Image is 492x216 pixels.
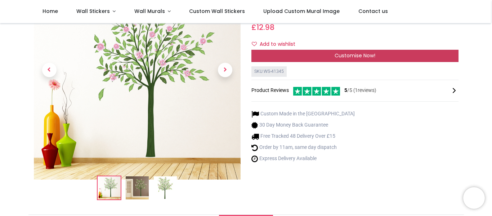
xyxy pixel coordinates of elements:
li: Order by 11am, same day dispatch [251,144,355,151]
img: Green Tree Pink Flower Wall Sticker [98,176,121,199]
span: Wall Murals [134,8,165,15]
span: 5 [344,87,347,93]
iframe: Brevo live chat [463,187,485,209]
a: Next [210,2,241,138]
div: SKU: WS-41345 [251,66,287,77]
span: Wall Stickers [76,8,110,15]
div: Product Reviews [251,86,459,96]
img: WS-41345-03 [154,176,177,199]
span: Custom Wall Stickers [189,8,245,15]
li: Free Tracked 48 Delivery Over £15 [251,133,355,140]
i: Add to wishlist [252,41,257,47]
span: Home [43,8,58,15]
span: 12.98 [256,22,274,32]
li: 30 Day Money Back Guarantee [251,122,355,129]
button: Add to wishlistAdd to wishlist [251,38,301,50]
span: /5 ( 1 reviews) [344,87,376,94]
span: Next [218,63,232,77]
li: Express Delivery Available [251,155,355,163]
span: Previous [42,63,57,77]
span: Customise Now! [335,52,375,59]
li: Custom Made in the [GEOGRAPHIC_DATA] [251,110,355,118]
span: Contact us [358,8,388,15]
img: WS-41345-02 [126,176,149,199]
a: Previous [34,2,65,138]
span: Upload Custom Mural Image [263,8,340,15]
span: £ [251,22,274,32]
